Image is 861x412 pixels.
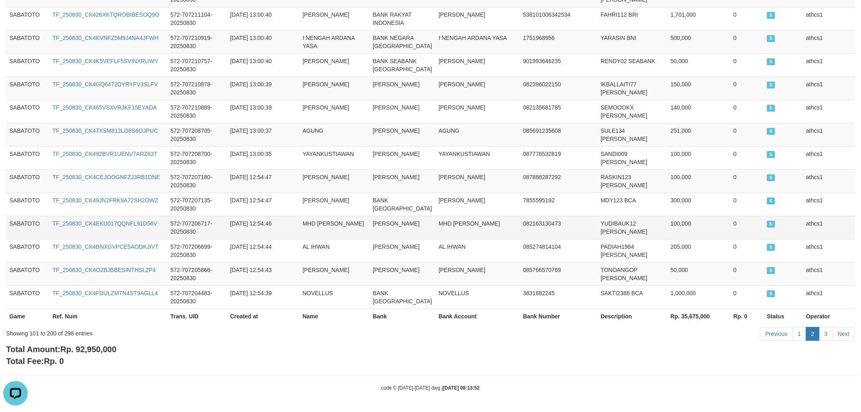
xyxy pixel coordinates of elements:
[806,327,820,341] a: 2
[520,262,598,285] td: 085766570769
[52,11,160,18] a: TF_250830_CK426XKTQROBIBESOQ9O
[803,262,855,285] td: athcs1
[6,123,49,146] td: SABATOTO
[6,239,49,262] td: SABATOTO
[227,239,299,262] td: [DATE] 12:54:44
[803,100,855,123] td: athcs1
[597,7,667,30] td: FAHRI112 BRI
[597,193,667,216] td: MDY123 BCA
[6,77,49,100] td: SABATOTO
[167,169,227,193] td: 572-707207180-20250830
[299,309,370,324] th: Name
[167,77,227,100] td: 572-707210878-20250830
[520,123,598,146] td: 085691235608
[369,169,435,193] td: [PERSON_NAME]
[299,262,370,285] td: [PERSON_NAME]
[435,309,520,324] th: Bank Account
[227,7,299,30] td: [DATE] 13:00:40
[369,285,435,309] td: BANK [GEOGRAPHIC_DATA]
[6,169,49,193] td: SABATOTO
[299,285,370,309] td: NOVELLUS
[803,7,855,30] td: athcs1
[6,216,49,239] td: SABATOTO
[667,169,730,193] td: 100,000
[6,262,49,285] td: SABATOTO
[6,345,116,354] b: Total Amount:
[6,146,49,169] td: SABATOTO
[803,239,855,262] td: athcs1
[299,193,370,216] td: [PERSON_NAME]
[369,7,435,30] td: BANK RAKYAT INDONESIA
[227,309,299,324] th: Created at
[667,53,730,77] td: 50,000
[227,30,299,53] td: [DATE] 13:00:40
[597,262,667,285] td: TONOANGOP [PERSON_NAME]
[167,216,227,239] td: 572-707206717-20250830
[597,169,667,193] td: RASKIN123 [PERSON_NAME]
[227,146,299,169] td: [DATE] 13:00:35
[435,77,520,100] td: [PERSON_NAME]
[52,58,158,64] a: TF_250830_CK4K5VEFLF5SVINXRUWY
[369,193,435,216] td: BANK [GEOGRAPHIC_DATA]
[227,53,299,77] td: [DATE] 13:00:40
[52,267,156,273] a: TF_250830_CK4O2BJBBESINTHSL2P4
[369,123,435,146] td: [PERSON_NAME]
[435,262,520,285] td: [PERSON_NAME]
[520,146,598,169] td: 087776532819
[49,309,167,324] th: Ref. Num
[167,309,227,324] th: Trans. UID
[730,30,764,53] td: 0
[52,35,159,41] a: TF_250830_CK4KVNFZ5M9J4NA4JFWH
[730,262,764,285] td: 0
[520,193,598,216] td: 7855595192
[227,193,299,216] td: [DATE] 12:54:47
[730,285,764,309] td: 0
[6,326,353,337] div: Showing 101 to 200 of 298 entries
[227,77,299,100] td: [DATE] 13:00:39
[803,30,855,53] td: athcs1
[767,174,775,181] span: SUCCESS
[730,123,764,146] td: 0
[435,285,520,309] td: NOVELLUS
[520,30,598,53] td: 1751968956
[299,30,370,53] td: I NENGAH ARDANA YASA
[167,146,227,169] td: 572-707208700-20250830
[6,357,64,366] b: Total Fee:
[167,239,227,262] td: 572-707206699-20250830
[520,285,598,309] td: 3831882245
[730,7,764,30] td: 0
[520,7,598,30] td: 538101006342534
[767,290,775,297] span: SUCCESS
[767,12,775,19] span: SUCCESS
[52,151,157,157] a: TF_250830_CK492BVR1UENV7ARZ63T
[52,104,157,111] a: TF_250830_CK465VSXVRJKF15EYADA
[803,169,855,193] td: athcs1
[299,53,370,77] td: [PERSON_NAME]
[435,7,520,30] td: [PERSON_NAME]
[60,345,116,354] span: Rp. 92,950,000
[369,100,435,123] td: [PERSON_NAME]
[167,123,227,146] td: 572-707208705-20250830
[52,290,158,296] a: TF_250830_CK4FDULZMTN4ST9AGLL4
[6,30,49,53] td: SABATOTO
[227,262,299,285] td: [DATE] 12:54:43
[227,285,299,309] td: [DATE] 12:54:39
[369,216,435,239] td: [PERSON_NAME]
[597,77,667,100] td: IKBALLAITI77 [PERSON_NAME]
[667,7,730,30] td: 1,701,000
[435,30,520,53] td: I NENGAH ARDANA YASA
[443,385,480,391] strong: [DATE] 08:13:52
[803,123,855,146] td: athcs1
[227,123,299,146] td: [DATE] 13:00:37
[730,146,764,169] td: 0
[767,58,775,65] span: SUCCESS
[667,100,730,123] td: 140,000
[381,385,480,391] small: code © [DATE]-[DATE] dwg |
[833,327,855,341] a: Next
[369,262,435,285] td: [PERSON_NAME]
[435,239,520,262] td: AL IHWAN
[597,30,667,53] td: YARASIN BNI
[730,53,764,77] td: 0
[6,309,49,324] th: Game
[667,193,730,216] td: 300,000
